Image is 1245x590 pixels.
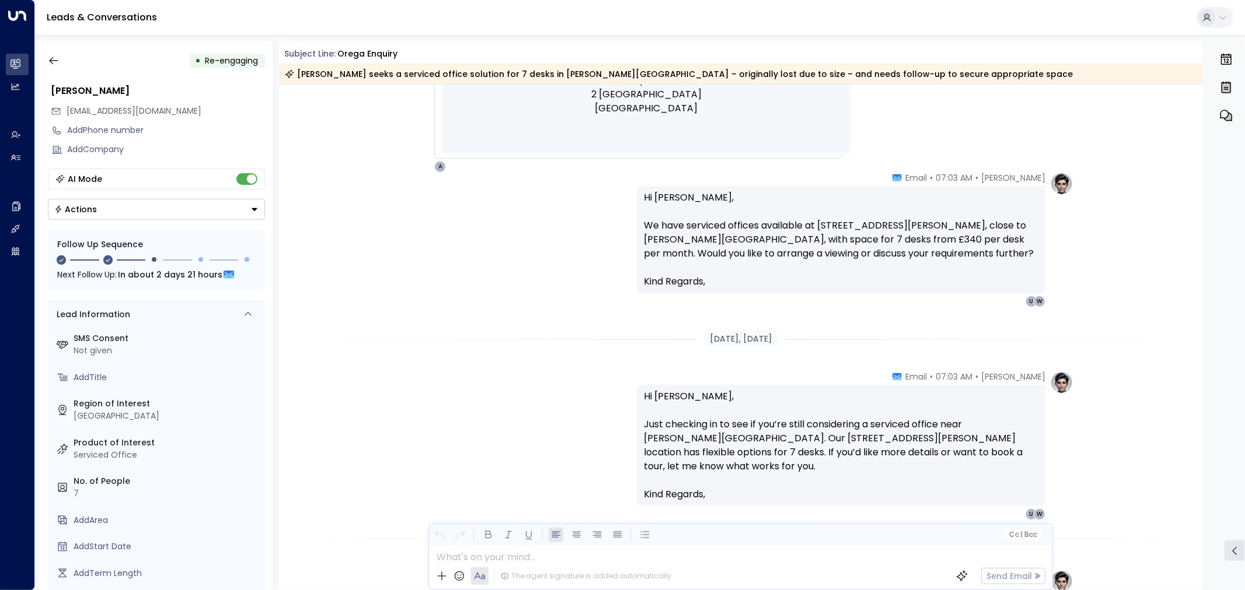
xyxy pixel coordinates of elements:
[118,268,222,281] span: In about 2 days 21 hours
[54,204,97,215] div: Actions
[453,528,468,542] button: Redo
[1050,371,1073,394] img: profile-logo.png
[74,332,260,345] label: SMS Consent
[936,172,972,184] span: 07:03 AM
[1009,531,1037,539] span: Cc Bcc
[936,371,972,382] span: 07:03 AM
[74,410,260,422] div: [GEOGRAPHIC_DATA]
[68,143,265,156] div: AddCompany
[74,567,260,580] div: AddTerm Length
[1034,296,1045,307] div: W
[196,50,201,71] div: •
[57,238,256,251] div: Follow Up Sequence
[57,268,256,281] div: Next Follow Up:
[905,172,927,184] span: Email
[74,475,260,487] label: No. of People
[74,540,260,553] div: AddStart Date
[1050,172,1073,195] img: profile-logo.png
[705,331,777,347] div: [DATE], [DATE]
[285,68,1073,80] div: [PERSON_NAME] seeks a serviced office solution for 7 desks in [PERSON_NAME][GEOGRAPHIC_DATA] – or...
[74,449,260,461] div: Serviced Office
[48,199,265,220] div: Button group with a nested menu
[434,161,446,173] div: A
[1005,529,1042,540] button: Cc|Bcc
[930,172,933,184] span: •
[74,398,260,410] label: Region of Interest
[905,371,927,382] span: Email
[644,191,1038,275] p: Hi [PERSON_NAME], We have serviced offices available at [STREET_ADDRESS][PERSON_NAME], close to [...
[1020,531,1023,539] span: |
[74,514,260,526] div: AddArea
[74,487,260,500] div: 7
[644,389,1038,487] p: Hi [PERSON_NAME], Just checking in to see if you’re still considering a serviced office near [PER...
[67,105,202,117] span: wgjt@hotmail.co.uk
[68,173,103,185] div: AI Mode
[337,48,397,60] div: Orega Enquiry
[74,437,260,449] label: Product of Interest
[67,105,202,117] span: [EMAIL_ADDRESS][DOMAIN_NAME]
[1026,508,1037,520] div: U
[433,528,447,542] button: Undo
[74,345,260,357] div: Not given
[51,84,265,98] div: [PERSON_NAME]
[1034,508,1045,520] div: W
[644,487,705,501] span: Kind Regards,
[981,172,1045,184] span: [PERSON_NAME]
[53,308,131,321] div: Lead Information
[500,73,792,115] p: HubSpot, Inc. 2 [GEOGRAPHIC_DATA] [GEOGRAPHIC_DATA]
[930,371,933,382] span: •
[644,275,705,289] span: Kind Regards,
[981,371,1045,382] span: [PERSON_NAME]
[47,10,157,24] a: Leads & Conversations
[975,371,978,382] span: •
[1026,296,1037,307] div: U
[285,48,336,59] span: Subject Line:
[205,55,259,66] span: Trigger
[48,199,265,220] button: Actions
[501,571,671,581] div: The agent signature is added automatically
[68,124,265,136] div: AddPhone number
[975,172,978,184] span: •
[74,371,260,384] div: AddTitle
